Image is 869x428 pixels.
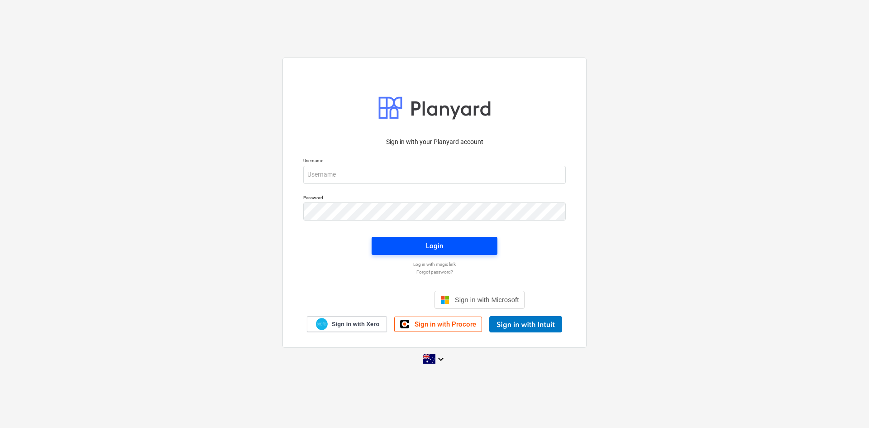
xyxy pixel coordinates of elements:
[394,317,482,332] a: Sign in with Procore
[303,137,566,147] p: Sign in with your Planyard account
[303,166,566,184] input: Username
[303,195,566,202] p: Password
[303,158,566,165] p: Username
[299,269,570,275] a: Forgot password?
[455,296,519,303] span: Sign in with Microsoft
[316,318,328,330] img: Xero logo
[440,295,449,304] img: Microsoft logo
[332,320,379,328] span: Sign in with Xero
[372,237,497,255] button: Login
[426,240,443,252] div: Login
[299,261,570,267] a: Log in with magic link
[340,290,432,310] iframe: Sign in with Google Button
[435,354,446,365] i: keyboard_arrow_down
[307,316,387,332] a: Sign in with Xero
[415,320,476,328] span: Sign in with Procore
